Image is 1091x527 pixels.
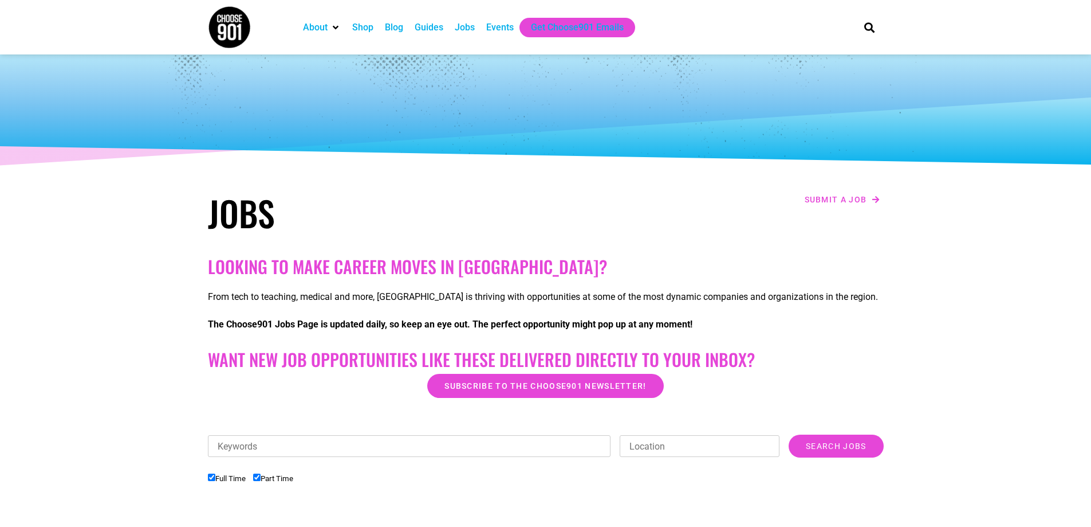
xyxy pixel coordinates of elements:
[253,474,261,481] input: Part Time
[860,18,879,37] div: Search
[486,21,514,34] a: Events
[620,435,779,457] input: Location
[253,474,293,483] label: Part Time
[789,435,883,458] input: Search Jobs
[208,349,884,370] h2: Want New Job Opportunities like these Delivered Directly to your Inbox?
[415,21,443,34] a: Guides
[297,18,346,37] div: About
[303,21,328,34] a: About
[208,474,246,483] label: Full Time
[208,290,884,304] p: From tech to teaching, medical and more, [GEOGRAPHIC_DATA] is thriving with opportunities at some...
[455,21,475,34] a: Jobs
[208,435,611,457] input: Keywords
[208,192,540,233] h1: Jobs
[427,374,663,398] a: Subscribe to the Choose901 newsletter!
[208,256,884,277] h2: Looking to make career moves in [GEOGRAPHIC_DATA]?
[208,319,692,330] strong: The Choose901 Jobs Page is updated daily, so keep an eye out. The perfect opportunity might pop u...
[352,21,373,34] a: Shop
[531,21,624,34] a: Get Choose901 Emails
[385,21,403,34] a: Blog
[208,474,215,481] input: Full Time
[801,192,884,207] a: Submit a job
[805,196,867,204] span: Submit a job
[444,382,646,390] span: Subscribe to the Choose901 newsletter!
[297,18,845,37] nav: Main nav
